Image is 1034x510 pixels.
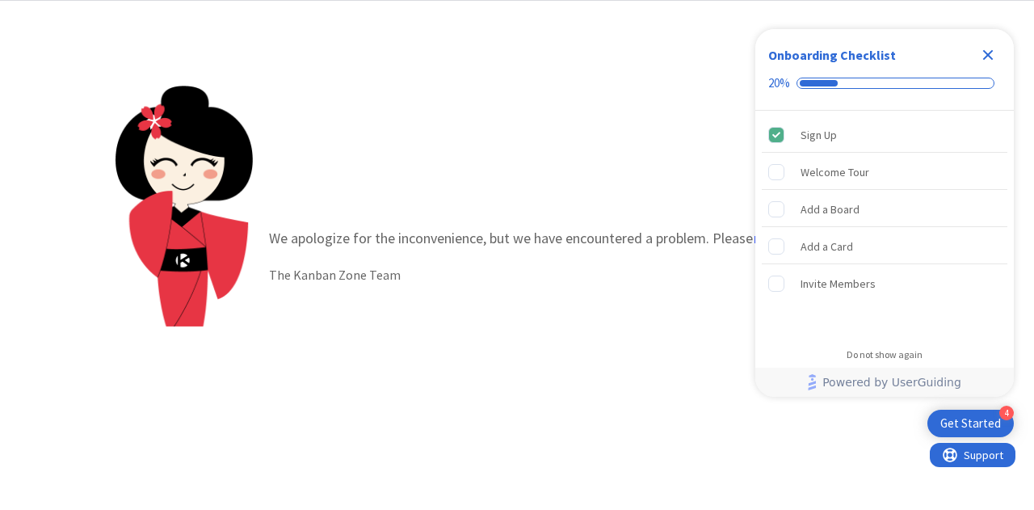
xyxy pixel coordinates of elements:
[269,227,903,249] p: We apologize for the inconvenience, but we have encountered a problem. Please or .
[975,42,1001,68] div: Close Checklist
[269,265,903,285] div: The Kanban Zone Team
[762,266,1007,301] div: Invite Members is incomplete.
[763,368,1006,397] a: Powered by UserGuiding
[801,200,860,219] div: Add a Board
[755,111,1014,338] div: Checklist items
[940,415,1001,432] div: Get Started
[927,410,1014,437] div: Open Get Started checklist, remaining modules: 4
[801,162,869,182] div: Welcome Tour
[999,406,1014,420] div: 4
[801,274,876,293] div: Invite Members
[755,29,1014,397] div: Checklist Container
[801,237,853,256] div: Add a Card
[762,154,1007,190] div: Welcome Tour is incomplete.
[768,76,1001,91] div: Checklist progress: 20%
[801,125,837,145] div: Sign Up
[753,230,798,247] button: refresh
[847,348,923,361] div: Do not show again
[768,76,790,91] div: 20%
[762,117,1007,153] div: Sign Up is complete.
[768,45,896,65] div: Onboarding Checklist
[762,229,1007,264] div: Add a Card is incomplete.
[822,373,961,392] span: Powered by UserGuiding
[762,192,1007,227] div: Add a Board is incomplete.
[34,2,74,22] span: Support
[755,368,1014,397] div: Footer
